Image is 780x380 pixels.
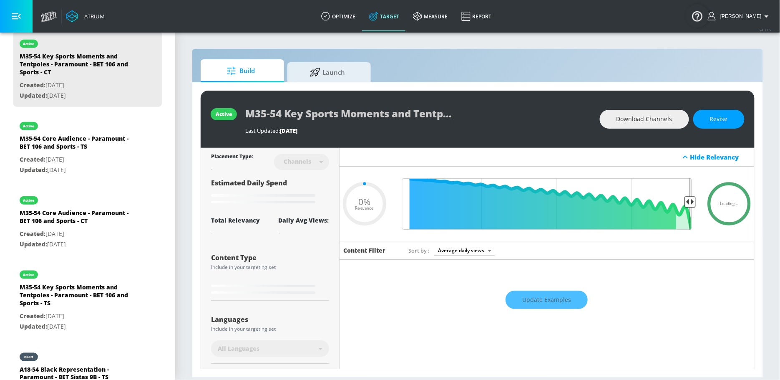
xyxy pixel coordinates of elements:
div: M35-54 Key Sports Moments and Tentpoles - Paramount - BET 106 and Sports - CT [20,52,136,80]
p: [DATE] [20,91,136,101]
div: active [23,198,35,203]
div: Estimated Daily Spend [211,178,329,206]
div: M35-54 Key Sports Moments and Tentpoles - Paramount - BET 106 and Sports - TS [20,283,136,311]
div: activeM35-54 Key Sports Moments and Tentpoles - Paramount - BET 106 and Sports - TSCreated:[DATE]... [13,262,162,338]
div: activeM35-54 Core Audience - Paramount - BET 106 and Sports - CTCreated:[DATE]Updated:[DATE] [13,188,162,256]
div: Languages [211,316,329,323]
a: optimize [315,1,362,31]
span: v 4.33.5 [760,28,772,32]
span: Created: [20,155,45,163]
h6: Content Filter [344,246,386,254]
p: [DATE] [20,80,136,91]
div: active [216,111,232,118]
div: active [23,124,35,128]
span: All Languages [218,345,259,353]
div: Include in your targeting set [211,265,329,270]
div: All Languages [211,340,329,357]
div: draft [24,355,33,359]
span: Updated: [20,166,47,174]
div: Include in your targeting set [211,327,329,332]
div: M35-54 Core Audience - Paramount - BET 106 and Sports - CT [20,209,136,229]
a: measure [406,1,455,31]
span: Sort by [409,247,430,254]
div: Total Relevancy [211,216,260,224]
a: Atrium [66,10,105,23]
div: activeM35-54 Core Audience - Paramount - BET 106 and Sports - TSCreated:[DATE]Updated:[DATE] [13,114,162,181]
a: Target [362,1,406,31]
p: [DATE] [20,239,136,250]
div: Channels [280,158,316,165]
button: [PERSON_NAME] [708,11,772,21]
span: Relevance [355,206,374,210]
span: Launch [296,62,359,82]
p: [DATE] [20,322,136,332]
p: [DATE] [20,311,136,322]
span: 0% [358,198,370,206]
div: Placement Type: [211,153,253,162]
span: Created: [20,230,45,238]
div: M35-54 Core Audience - Paramount - BET 106 and Sports - TS [20,134,136,155]
div: Daily Avg Views: [279,216,329,224]
span: Loading... [720,202,738,206]
div: activeM35-54 Key Sports Moments and Tentpoles - Paramount - BET 106 and Sports - CTCreated:[DATE]... [13,31,162,107]
span: Updated: [20,240,47,248]
div: Hide Relevancy [340,148,755,167]
div: Content Type [211,254,329,261]
span: Updated: [20,91,47,99]
span: [DATE] [280,127,297,134]
div: Average daily views [434,245,495,256]
p: [DATE] [20,229,136,239]
p: [DATE] [20,165,136,175]
div: Atrium [81,13,105,20]
div: active [23,42,35,46]
button: Revise [693,110,745,129]
span: Download Channels [616,114,672,124]
span: Build [209,61,272,81]
span: Updated: [20,322,47,330]
span: login as: samantha.yip@zefr.com [717,13,762,19]
div: Hide Relevancy [690,153,750,161]
button: Open Resource Center [686,4,709,28]
span: Revise [710,114,728,124]
span: Created: [20,312,45,320]
div: Last Updated: [245,127,591,134]
input: Final Threshold [398,178,696,230]
span: Created: [20,81,45,89]
div: active [23,273,35,277]
button: Download Channels [600,110,689,129]
a: Report [455,1,498,31]
span: Estimated Daily Spend [211,178,287,187]
p: [DATE] [20,155,136,165]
